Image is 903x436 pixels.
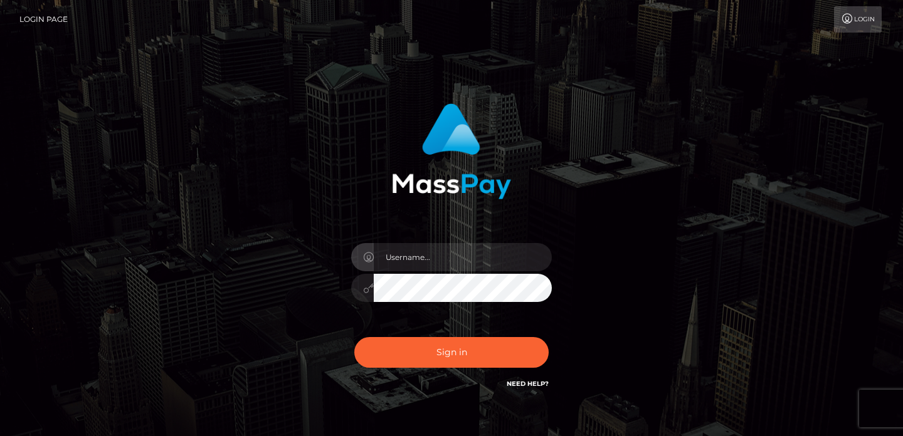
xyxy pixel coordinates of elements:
[392,103,511,199] img: MassPay Login
[354,337,549,368] button: Sign in
[19,6,68,33] a: Login Page
[507,380,549,388] a: Need Help?
[374,243,552,271] input: Username...
[834,6,882,33] a: Login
